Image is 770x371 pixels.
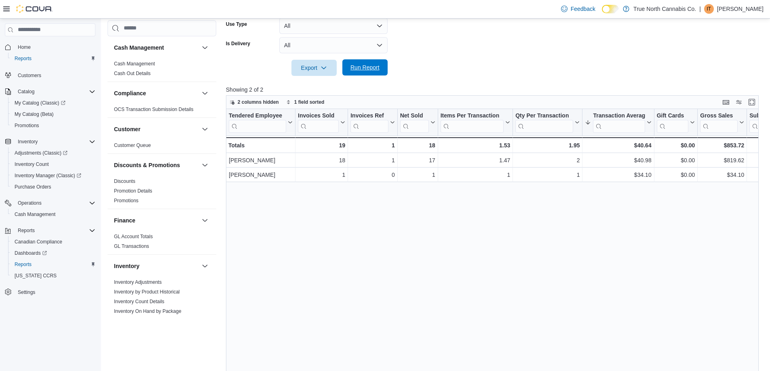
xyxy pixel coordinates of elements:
span: Adjustments (Classic) [15,150,68,156]
a: Settings [15,287,38,297]
button: Settings [2,286,99,298]
button: Catalog [15,87,38,96]
span: Inventory Manager (Classic) [15,172,81,179]
span: Reports [11,54,95,63]
div: Totals [228,140,293,150]
div: Invoices Ref [350,112,388,120]
div: Items Per Transaction [440,112,504,133]
div: Cash Management [108,59,216,82]
span: Feedback [571,5,595,13]
h3: Discounts & Promotions [114,161,180,169]
span: [US_STATE] CCRS [15,272,57,279]
span: Settings [18,289,35,296]
a: Dashboards [11,248,50,258]
a: Discounts [114,178,135,184]
span: Catalog [18,88,34,95]
span: Customers [15,70,95,80]
button: Items Per Transaction [440,112,510,133]
h3: Compliance [114,89,146,97]
span: Dashboards [11,248,95,258]
a: [US_STATE] CCRS [11,271,60,281]
a: Inventory Count Details [114,299,165,304]
div: Gross Sales [700,112,738,120]
h3: Inventory [114,262,139,270]
h3: Customer [114,125,140,133]
span: Customers [18,72,41,79]
span: Reports [15,261,32,268]
button: Qty Per Transaction [515,112,580,133]
button: Cash Management [200,43,210,52]
span: Inventory On Hand by Package [114,308,181,314]
a: Promotion Details [114,188,152,194]
div: Customer [108,140,216,153]
div: Discounts & Promotions [108,176,216,209]
a: Adjustments (Classic) [11,148,71,158]
button: Gift Cards [656,112,695,133]
div: 17 [400,155,435,165]
div: Invoices Sold [298,112,339,120]
a: OCS Transaction Submission Details [114,107,194,112]
div: Transaction Average [593,112,645,120]
button: Operations [2,197,99,209]
button: Cash Management [114,44,198,52]
button: Enter fullscreen [747,97,757,107]
span: Operations [15,198,95,208]
div: $853.72 [700,140,744,150]
button: Inventory Count [8,159,99,170]
a: Inventory Manager (Classic) [11,171,84,180]
span: Catalog [15,87,95,96]
button: Compliance [200,88,210,98]
h3: Cash Management [114,44,164,52]
span: Reports [11,260,95,269]
button: 1 field sorted [283,97,328,107]
span: Reports [15,55,32,62]
button: All [279,37,388,53]
button: Tendered Employee [229,112,293,133]
img: Cova [16,5,53,13]
div: Transaction Average [593,112,645,133]
a: Inventory Manager (Classic) [8,170,99,181]
div: [PERSON_NAME] [229,170,293,180]
a: Cash Management [11,210,59,219]
button: Reports [15,226,38,235]
a: Purchase Orders [11,182,55,192]
button: Operations [15,198,45,208]
a: Inventory Count [11,159,52,169]
span: Inventory [18,138,38,145]
span: Customer Queue [114,142,151,149]
button: Reports [2,225,99,236]
div: $0.00 [656,140,695,150]
div: Isabella Thompson [704,4,714,14]
span: My Catalog (Classic) [11,98,95,108]
a: Reports [11,54,35,63]
button: Compliance [114,89,198,97]
button: Reports [8,259,99,270]
a: Canadian Compliance [11,237,65,247]
button: Invoices Sold [298,112,345,133]
div: 1 [441,170,511,180]
button: Transaction Average [585,112,651,133]
a: Inventory Adjustments [114,279,162,285]
a: Promotions [114,198,139,203]
span: Canadian Compliance [11,237,95,247]
div: $40.98 [585,155,651,165]
a: Dashboards [8,247,99,259]
span: Home [18,44,31,50]
button: Customer [114,125,198,133]
div: 1.47 [441,155,511,165]
a: Feedback [558,1,599,17]
span: Cash Management [11,210,95,219]
div: $0.00 [656,155,695,165]
span: My Catalog (Beta) [15,111,54,117]
span: GL Account Totals [114,233,153,240]
div: [PERSON_NAME] [229,155,293,165]
span: Cash Management [114,61,155,67]
a: Promotions [11,121,42,130]
p: Showing 2 of 2 [226,86,764,94]
span: Washington CCRS [11,271,95,281]
button: Finance [200,216,210,225]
